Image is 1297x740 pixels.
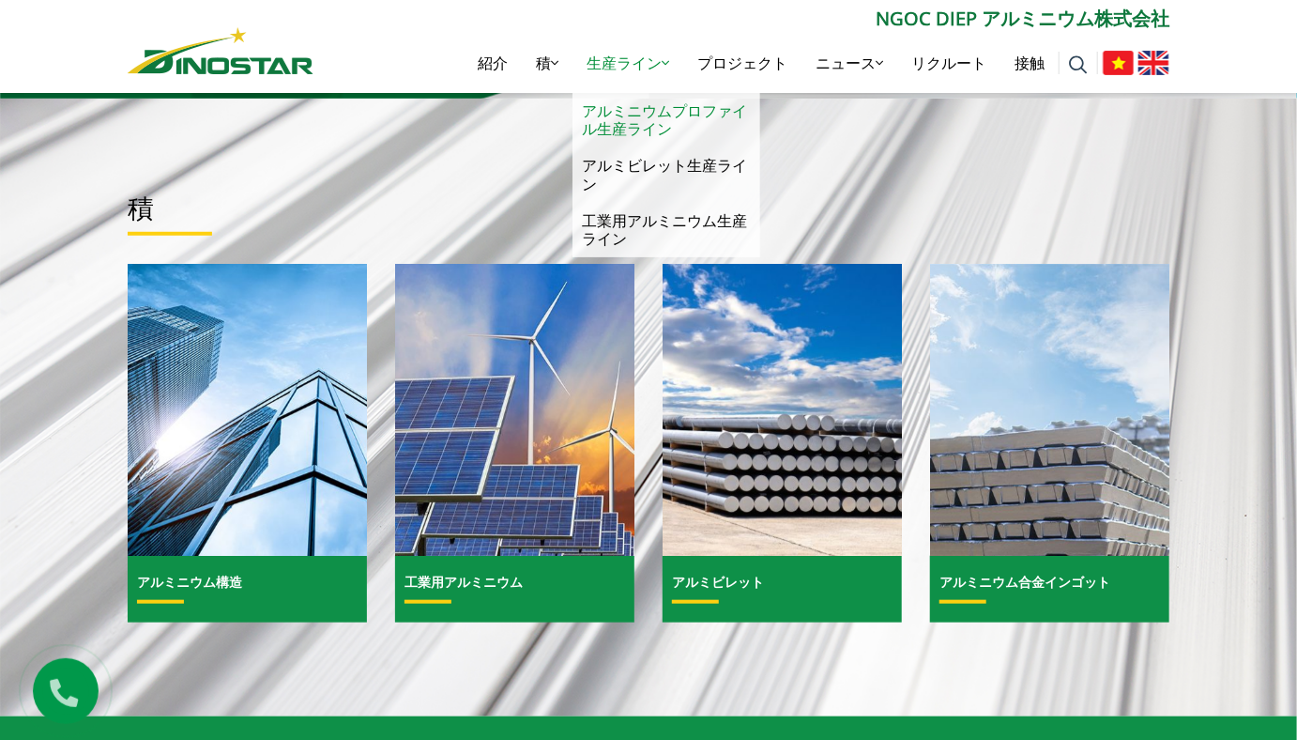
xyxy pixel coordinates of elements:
a: 生産ライン [572,33,683,93]
img: 工業用アルミニウム [395,263,634,556]
a: ダイノスターアルミニウム [128,23,313,73]
a: アルミビレット [663,264,902,557]
img: 捜索 [1069,55,1088,74]
font: 生産ライン [587,53,662,73]
a: アルミニウム構造 [137,573,242,591]
a: 積 [522,33,572,93]
img: ダイノスターアルミニウム [128,27,313,74]
a: リクルート [897,33,1000,93]
a: 紹介 [464,33,522,93]
font: 積 [536,53,551,73]
a: アルミニウム合金インゴット [930,264,1169,557]
a: アルミニウム合金インゴット [939,573,1110,591]
a: ニュース [801,33,897,93]
a: 積 [128,190,154,225]
a: アルミニウム構造 [128,264,367,557]
a: アルミビレット生産ライン [572,147,760,202]
img: アルミニウム合金インゴット [930,263,1169,556]
p: NGOC DIEP アルミニウム株式会社 [313,5,1169,33]
img: アルミビレット [663,263,902,556]
a: アルミビレット [672,573,764,591]
img: ベトナム語 [1103,51,1134,75]
a: 工業用アルミニウム生産ライン [572,203,760,257]
img: 英語 [1138,51,1169,75]
font: ニュース [816,53,876,73]
a: プロジェクト [683,33,801,93]
img: アルミニウム構造 [128,263,367,556]
a: 接触 [1000,33,1059,93]
a: 工業用アルミニウム [404,573,523,591]
a: アルミニウムプロファイル生産ライン [572,93,760,147]
a: 工業用アルミニウム [395,264,634,557]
